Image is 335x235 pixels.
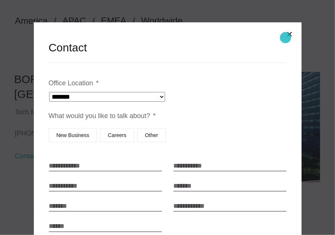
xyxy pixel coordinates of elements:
[49,40,287,55] h2: Contact
[137,128,166,142] label: Other
[49,112,156,120] label: What would you like to talk about?
[49,128,97,142] label: New Business
[100,128,134,142] label: Careers
[49,79,99,88] label: Office Location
